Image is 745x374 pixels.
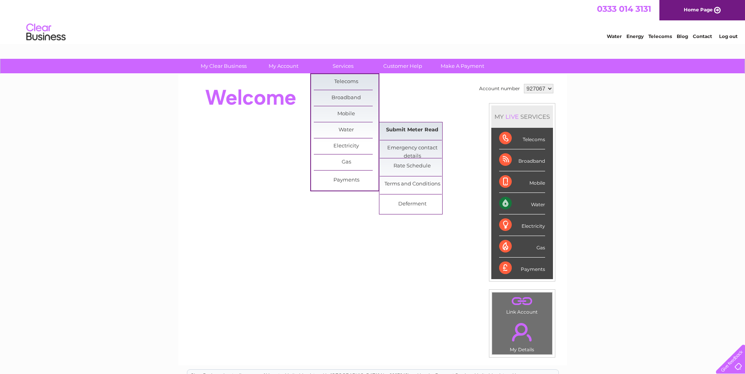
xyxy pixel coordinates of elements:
[626,33,644,39] a: Energy
[492,292,553,317] td: Link Account
[607,33,622,39] a: Water
[693,33,712,39] a: Contact
[380,158,445,174] a: Rate Schedule
[314,154,379,170] a: Gas
[380,176,445,192] a: Terms and Conditions
[499,149,545,171] div: Broadband
[719,33,738,39] a: Log out
[380,122,445,138] a: Submit Meter Read
[251,59,316,73] a: My Account
[499,171,545,193] div: Mobile
[499,258,545,279] div: Payments
[648,33,672,39] a: Telecoms
[314,172,379,188] a: Payments
[191,59,256,73] a: My Clear Business
[314,122,379,138] a: Water
[311,59,375,73] a: Services
[499,128,545,149] div: Telecoms
[314,106,379,122] a: Mobile
[314,74,379,90] a: Telecoms
[499,193,545,214] div: Water
[504,113,520,120] div: LIVE
[499,214,545,236] div: Electricity
[677,33,688,39] a: Blog
[491,105,553,128] div: MY SERVICES
[477,82,522,95] td: Account number
[494,294,550,308] a: .
[492,316,553,355] td: My Details
[187,4,558,38] div: Clear Business is a trading name of Verastar Limited (registered in [GEOGRAPHIC_DATA] No. 3667643...
[380,140,445,156] a: Emergency contact details
[26,20,66,44] img: logo.png
[597,4,651,14] a: 0333 014 3131
[430,59,495,73] a: Make A Payment
[380,196,445,212] a: Deferment
[314,138,379,154] a: Electricity
[494,318,550,346] a: .
[499,236,545,258] div: Gas
[370,59,435,73] a: Customer Help
[314,90,379,106] a: Broadband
